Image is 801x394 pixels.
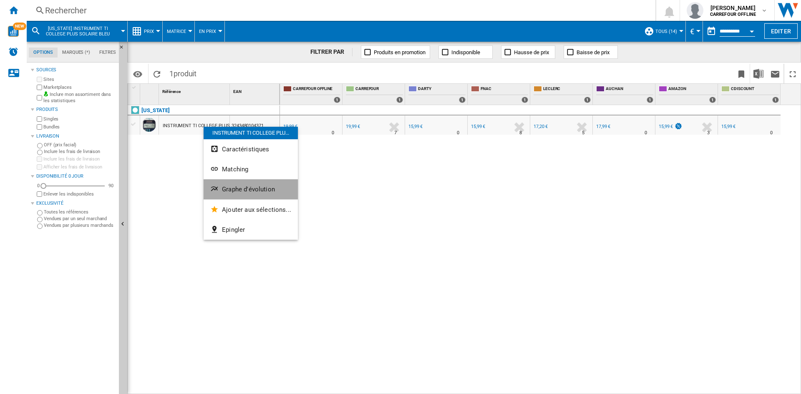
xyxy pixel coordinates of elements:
[204,159,298,179] button: Matching
[204,179,298,199] button: Graphe d'évolution
[222,206,291,213] span: Ajouter aux sélections...
[222,186,275,193] span: Graphe d'évolution
[204,220,298,240] button: Epingler...
[204,200,298,220] button: Ajouter aux sélections...
[222,226,245,233] span: Epingler
[222,146,269,153] span: Caractéristiques
[204,127,298,139] div: INSTRUMENT TI COLLEGE PLU...
[204,139,298,159] button: Caractéristiques
[222,166,248,173] span: Matching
